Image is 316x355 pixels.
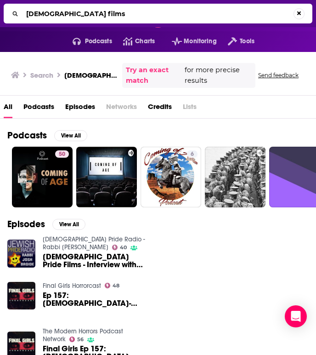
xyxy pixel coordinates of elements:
img: Jewish Pride Films - Interview with Congressman Eric Cantor [7,240,35,268]
span: Charts [135,35,155,48]
span: 50 [59,150,65,159]
a: PodcastsView All [7,130,87,141]
button: open menu [62,34,112,49]
a: 56 [69,337,84,342]
div: Search... [4,4,312,23]
a: 6 [141,147,201,207]
a: All [4,99,12,118]
button: View All [52,219,85,230]
a: 6 [187,150,197,158]
span: 6 [191,150,194,159]
a: EpisodesView All [7,218,85,230]
span: Tools [240,35,254,48]
span: Ep 157: [DEMOGRAPHIC_DATA]-Themed Horror Films [43,292,147,307]
a: 48 [105,283,120,288]
div: Open Intercom Messenger [285,305,307,327]
a: Charts [112,34,155,49]
a: 50 [55,150,69,158]
button: open menu [161,34,217,49]
span: for more precise results [185,65,252,86]
span: Networks [106,99,137,118]
a: Credits [148,99,172,118]
button: Send feedback [255,71,301,79]
span: Monitoring [184,35,216,48]
span: 56 [77,338,84,342]
button: View All [54,130,87,141]
a: Final Girls Horrorcast [43,282,101,290]
span: 48 [113,284,119,288]
a: Episodes [65,99,95,118]
h2: Podcasts [7,130,47,141]
a: Ep 157: Jewish-Themed Horror Films [43,292,147,307]
a: 40 [112,245,127,250]
a: Jewish Pride Radio - Rabbi Josh Broide [43,235,145,251]
a: Try an exact match [126,65,182,86]
a: Podcasts [23,99,54,118]
a: Jewish Pride Films - Interview with Congressman Eric Cantor [43,253,147,269]
h3: [DEMOGRAPHIC_DATA] films [64,71,118,80]
span: 40 [120,246,127,250]
input: Search... [23,6,293,21]
img: Ep 157: Jewish-Themed Horror Films [7,282,35,310]
h2: Episodes [7,218,45,230]
button: open menu [217,34,254,49]
a: 50 [12,147,73,207]
h3: Search [30,71,53,80]
span: Lists [183,99,197,118]
span: [DEMOGRAPHIC_DATA] Pride Films - Interview with Congressman [PERSON_NAME] [43,253,147,269]
a: The Modern Horrors Podcast Network [43,327,123,343]
span: Podcasts [85,35,112,48]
